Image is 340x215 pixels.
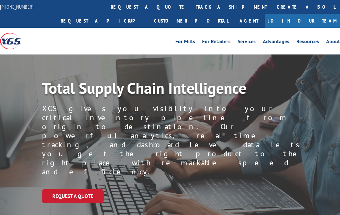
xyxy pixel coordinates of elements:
a: Agent [233,14,265,28]
a: Resources [296,39,319,46]
a: Advantages [263,39,289,46]
a: For Retailers [202,39,231,46]
a: Customer Portal [149,14,233,28]
p: XGS gives you visibility into your critical inventory pipeline from origin to destination. Our po... [42,104,313,176]
a: Join Our Team [265,14,340,28]
a: Request a Quote [42,189,104,203]
a: Request a pickup [56,14,149,28]
a: About [326,39,340,46]
h1: Total Supply Chain Intelligence [42,80,304,99]
a: For Mills [175,39,195,46]
a: Services [238,39,256,46]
